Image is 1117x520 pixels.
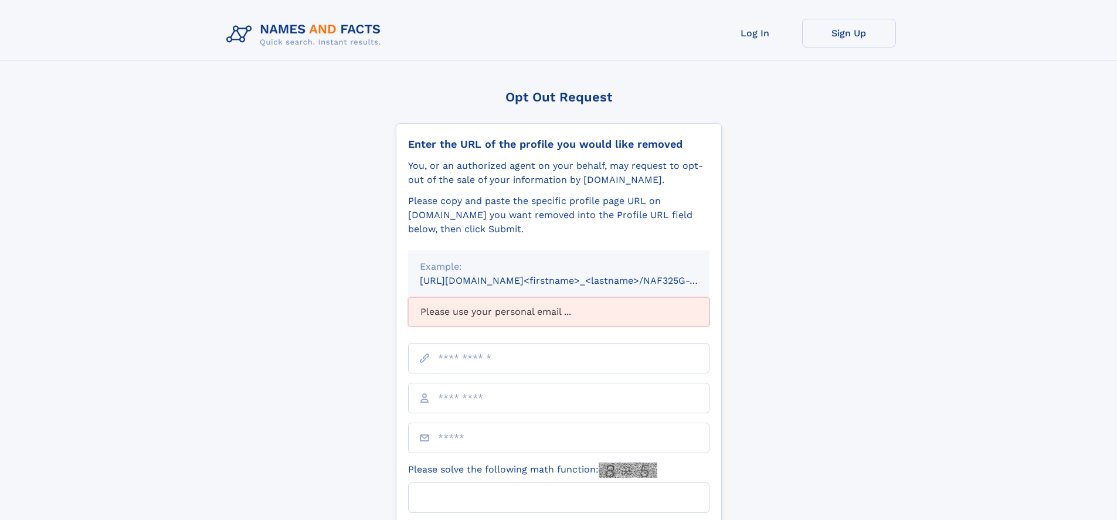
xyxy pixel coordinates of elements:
a: Log In [708,19,802,47]
a: Sign Up [802,19,896,47]
label: Please solve the following math function: [408,463,657,478]
div: You, or an authorized agent on your behalf, may request to opt-out of the sale of your informatio... [408,159,709,187]
div: Enter the URL of the profile you would like removed [408,138,709,151]
div: Opt Out Request [396,90,722,104]
div: Please copy and paste the specific profile page URL on [DOMAIN_NAME] you want removed into the Pr... [408,194,709,236]
img: Logo Names and Facts [222,19,391,50]
div: Please use your personal email ... [408,297,709,327]
small: [URL][DOMAIN_NAME]<firstname>_<lastname>/NAF325G-xxxxxxxx [420,275,732,286]
div: Example: [420,260,698,274]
